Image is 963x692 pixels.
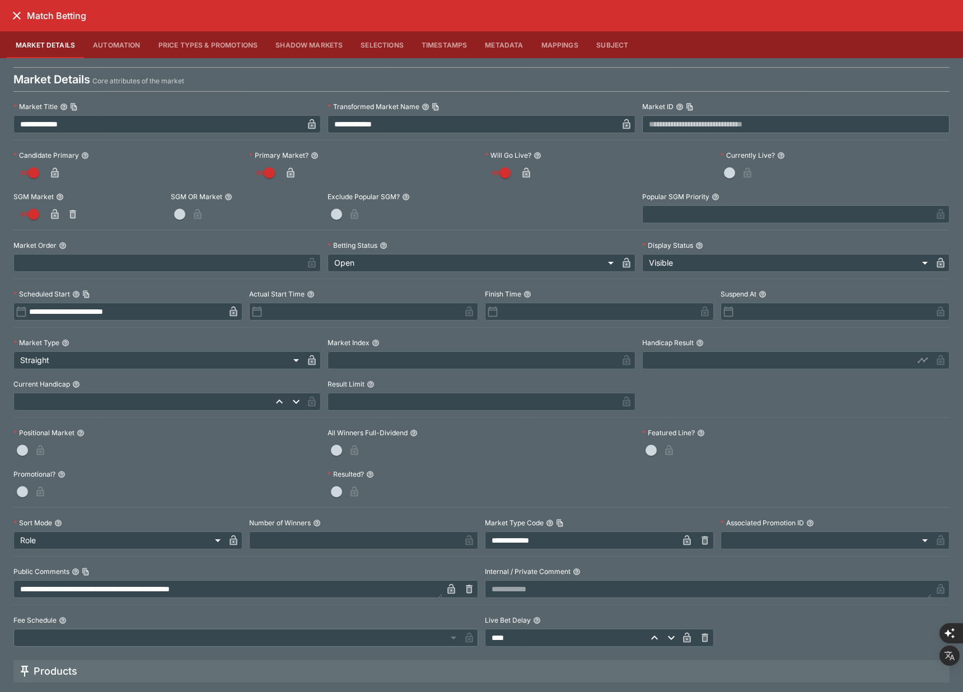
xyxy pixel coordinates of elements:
[352,31,413,58] button: Selections
[149,31,267,58] button: Price Types & Promotions
[328,469,364,479] p: Resulted?
[642,192,709,201] p: Popular SGM Priority
[13,150,79,160] p: Candidate Primary
[13,567,69,576] p: Public Comments
[13,428,74,437] p: Positional Market
[328,241,377,250] p: Betting Status
[485,518,544,528] p: Market Type Code
[642,102,674,111] p: Market ID
[642,428,695,437] p: Featured Line?
[721,518,804,528] p: Associated Promotion ID
[806,519,814,527] button: Associated Promotion ID
[7,6,27,26] button: close
[696,339,704,347] button: Handicap Result
[13,615,57,625] p: Fee Schedule
[225,193,232,201] button: SGM OR Market
[642,254,932,272] div: Visible
[642,241,693,250] p: Display Status
[249,518,311,528] p: Number of Winners
[77,429,85,437] button: Positional Market
[328,254,617,272] div: Open
[432,103,440,111] button: Copy To Clipboard
[13,289,70,299] p: Scheduled Start
[92,76,184,87] p: Core attributes of the market
[13,338,59,347] p: Market Type
[34,665,77,677] h5: Products
[413,31,476,58] button: Timestamps
[249,150,308,160] p: Primary Market?
[13,102,58,111] p: Market Title
[523,290,531,298] button: Finish Time
[13,241,57,250] p: Market Order
[485,150,531,160] p: Will Go Live?
[485,567,571,576] p: Internal / Private Comment
[58,470,66,478] button: Promotional?
[777,152,785,159] button: Currently Live?
[642,338,694,347] p: Handicap Result
[587,31,638,58] button: Subject
[328,428,408,437] p: All Winners Full-Dividend
[410,429,418,437] button: All Winners Full-Dividend
[367,380,375,388] button: Result Limit
[328,192,400,201] p: Exclude Popular SGM?
[307,290,315,298] button: Actual Start Time
[697,429,705,437] button: Featured Line?
[476,31,532,58] button: Metadata
[532,31,587,58] button: Mappings
[380,242,387,250] button: Betting Status
[56,193,64,201] button: SGM Market
[72,290,80,298] button: Scheduled StartCopy To Clipboard
[676,103,684,111] button: Market IDCopy To Clipboard
[721,150,775,160] p: Currently Live?
[267,31,352,58] button: Shadow Markets
[372,339,380,347] button: Market Index
[81,152,89,159] button: Candidate Primary
[533,616,541,624] button: Live Bet Delay
[328,102,419,111] p: Transformed Market Name
[84,31,149,58] button: Automation
[13,192,54,201] p: SGM Market
[60,103,68,111] button: Market TitleCopy To Clipboard
[328,379,364,389] p: Result Limit
[546,519,554,527] button: Market Type CodeCopy To Clipboard
[62,339,69,347] button: Market Type
[13,379,70,389] p: Current Handicap
[59,242,67,250] button: Market Order
[82,290,90,298] button: Copy To Clipboard
[13,469,55,479] p: Promotional?
[759,290,766,298] button: Suspend At
[721,289,756,299] p: Suspend At
[72,380,80,388] button: Current Handicap
[695,242,703,250] button: Display Status
[573,568,581,576] button: Internal / Private Comment
[556,519,564,527] button: Copy To Clipboard
[712,193,719,201] button: Popular SGM Priority
[13,351,303,369] div: Straight
[485,615,531,625] p: Live Bet Delay
[82,568,90,576] button: Copy To Clipboard
[366,470,374,478] button: Resulted?
[534,152,541,159] button: Will Go Live?
[72,568,80,576] button: Public CommentsCopy To Clipboard
[171,192,222,201] p: SGM OR Market
[27,10,86,22] h6: Match Betting
[328,338,370,347] p: Market Index
[402,193,410,201] button: Exclude Popular SGM?
[422,103,429,111] button: Transformed Market NameCopy To Clipboard
[54,519,62,527] button: Sort Mode
[70,103,78,111] button: Copy To Clipboard
[311,152,319,159] button: Primary Market?
[13,518,52,528] p: Sort Mode
[686,103,694,111] button: Copy To Clipboard
[13,531,225,549] div: Role
[7,31,84,58] button: Market Details
[313,519,321,527] button: Number of Winners
[13,72,90,87] h4: Market Details
[485,289,521,299] p: Finish Time
[249,289,305,299] p: Actual Start Time
[59,616,67,624] button: Fee Schedule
